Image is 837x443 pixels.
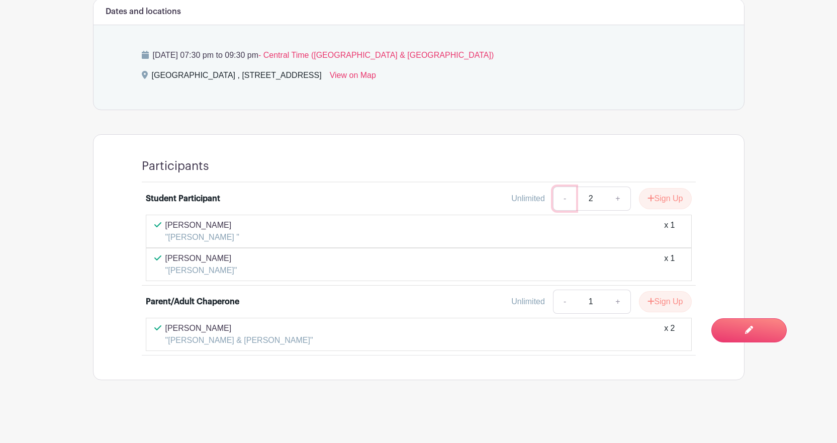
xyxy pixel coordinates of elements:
button: Sign Up [639,291,692,312]
div: Parent/Adult Chaperone [146,296,239,308]
p: "[PERSON_NAME] " [165,231,239,243]
span: - Central Time ([GEOGRAPHIC_DATA] & [GEOGRAPHIC_DATA]) [258,51,494,59]
h6: Dates and locations [106,7,181,17]
div: Unlimited [511,296,545,308]
a: + [605,187,630,211]
div: x 1 [664,252,675,277]
p: [PERSON_NAME] [165,322,313,334]
a: - [553,187,576,211]
button: Sign Up [639,188,692,209]
div: Student Participant [146,193,220,205]
a: + [605,290,630,314]
h4: Participants [142,159,209,173]
p: [PERSON_NAME] [165,219,239,231]
p: [PERSON_NAME] [165,252,237,264]
p: "[PERSON_NAME]" [165,264,237,277]
div: Unlimited [511,193,545,205]
div: x 2 [664,322,675,346]
div: x 1 [664,219,675,243]
a: View on Map [330,69,376,85]
p: "[PERSON_NAME] & [PERSON_NAME]" [165,334,313,346]
div: [GEOGRAPHIC_DATA] , [STREET_ADDRESS] [152,69,322,85]
a: - [553,290,576,314]
p: [DATE] 07:30 pm to 09:30 pm [142,49,696,61]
